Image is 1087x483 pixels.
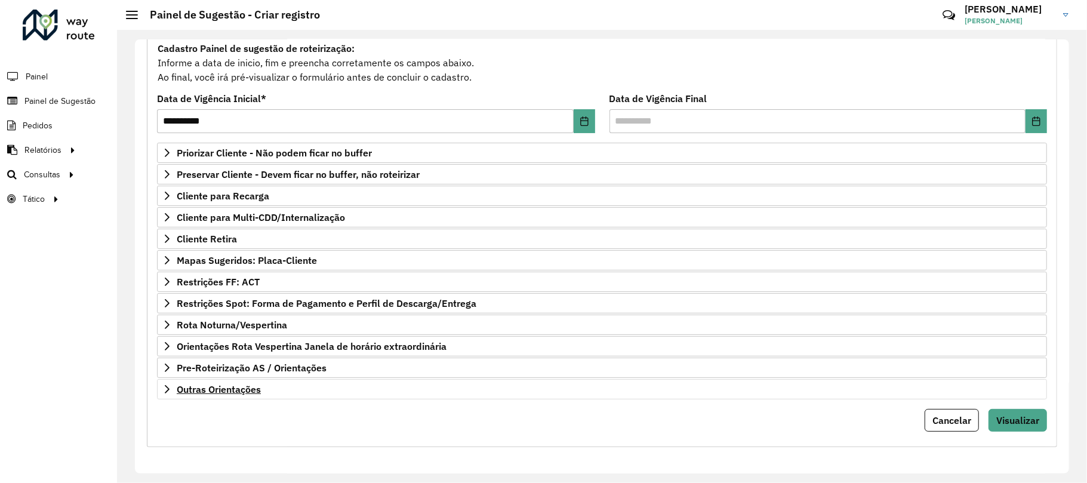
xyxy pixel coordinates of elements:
[932,414,971,426] span: Cancelar
[177,299,476,308] span: Restrições Spot: Forma de Pagamento e Perfil de Descarga/Entrega
[177,148,372,158] span: Priorizar Cliente - Não podem ficar no buffer
[177,234,237,244] span: Cliente Retira
[158,42,355,54] strong: Cadastro Painel de sugestão de roteirização:
[177,277,260,287] span: Restrições FF: ACT
[157,186,1047,206] a: Cliente para Recarga
[157,229,1047,249] a: Cliente Retira
[609,91,707,106] label: Data de Vigência Final
[177,170,420,179] span: Preservar Cliente - Devem ficar no buffer, não roteirizar
[177,213,345,222] span: Cliente para Multi-CDD/Internalização
[157,358,1047,378] a: Pre-Roteirização AS / Orientações
[1026,109,1047,133] button: Choose Date
[24,168,60,181] span: Consultas
[996,414,1039,426] span: Visualizar
[24,144,61,156] span: Relatórios
[989,409,1047,432] button: Visualizar
[157,41,1047,85] div: Informe a data de inicio, fim e preencha corretamente os campos abaixo. Ao final, você irá pré-vi...
[925,409,979,432] button: Cancelar
[157,379,1047,399] a: Outras Orientações
[157,164,1047,184] a: Preservar Cliente - Devem ficar no buffer, não roteirizar
[157,250,1047,270] a: Mapas Sugeridos: Placa-Cliente
[157,315,1047,335] a: Rota Noturna/Vespertina
[157,91,266,106] label: Data de Vigência Inicial
[157,143,1047,163] a: Priorizar Cliente - Não podem ficar no buffer
[157,293,1047,313] a: Restrições Spot: Forma de Pagamento e Perfil de Descarga/Entrega
[138,8,320,21] h2: Painel de Sugestão - Criar registro
[965,16,1054,26] span: [PERSON_NAME]
[23,119,53,132] span: Pedidos
[157,336,1047,356] a: Orientações Rota Vespertina Janela de horário extraordinária
[26,70,48,83] span: Painel
[965,4,1054,15] h3: [PERSON_NAME]
[157,272,1047,292] a: Restrições FF: ACT
[574,109,595,133] button: Choose Date
[157,207,1047,227] a: Cliente para Multi-CDD/Internalização
[177,191,269,201] span: Cliente para Recarga
[177,342,446,351] span: Orientações Rota Vespertina Janela de horário extraordinária
[936,2,962,28] a: Contato Rápido
[177,363,327,373] span: Pre-Roteirização AS / Orientações
[177,384,261,394] span: Outras Orientações
[23,193,45,205] span: Tático
[24,95,96,107] span: Painel de Sugestão
[177,256,317,265] span: Mapas Sugeridos: Placa-Cliente
[177,320,287,330] span: Rota Noturna/Vespertina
